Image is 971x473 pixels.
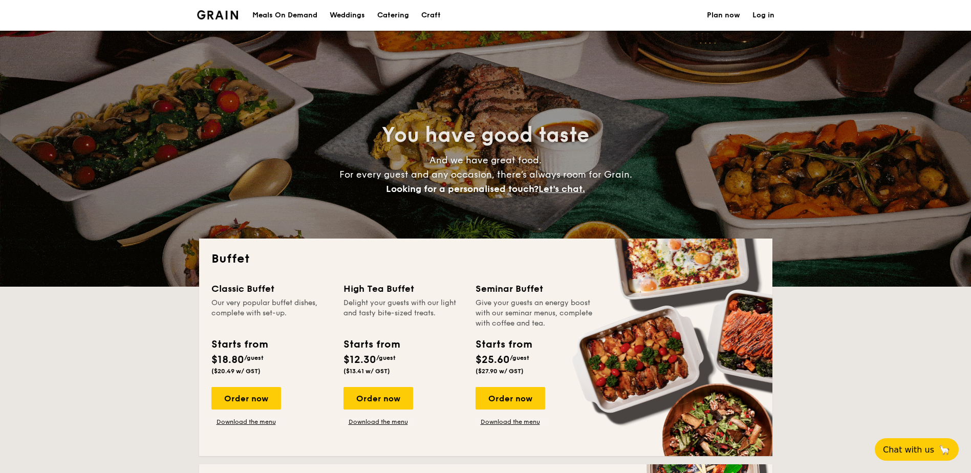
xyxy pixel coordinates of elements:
button: Chat with us🦙 [875,438,959,461]
span: /guest [376,354,396,361]
div: Order now [211,387,281,410]
div: Our very popular buffet dishes, complete with set-up. [211,298,331,329]
div: Order now [343,387,413,410]
div: Starts from [476,337,531,352]
div: Classic Buffet [211,282,331,296]
span: ($20.49 w/ GST) [211,368,261,375]
span: $25.60 [476,354,510,366]
div: High Tea Buffet [343,282,463,296]
div: Delight your guests with our light and tasty bite-sized treats. [343,298,463,329]
span: Chat with us [883,445,934,455]
span: Looking for a personalised touch? [386,183,538,195]
span: And we have great food. For every guest and any occasion, there’s always room for Grain. [339,155,632,195]
span: ($13.41 w/ GST) [343,368,390,375]
div: Starts from [211,337,267,352]
div: Starts from [343,337,399,352]
a: Download the menu [476,418,545,426]
span: /guest [510,354,529,361]
a: Download the menu [343,418,413,426]
span: ($27.90 w/ GST) [476,368,524,375]
span: $18.80 [211,354,244,366]
span: You have good taste [382,123,589,147]
span: /guest [244,354,264,361]
h2: Buffet [211,251,760,267]
span: Let's chat. [538,183,585,195]
span: 🦙 [938,444,951,456]
a: Download the menu [211,418,281,426]
span: $12.30 [343,354,376,366]
div: Seminar Buffet [476,282,595,296]
div: Order now [476,387,545,410]
div: Give your guests an energy boost with our seminar menus, complete with coffee and tea. [476,298,595,329]
img: Grain [197,10,239,19]
a: Logotype [197,10,239,19]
